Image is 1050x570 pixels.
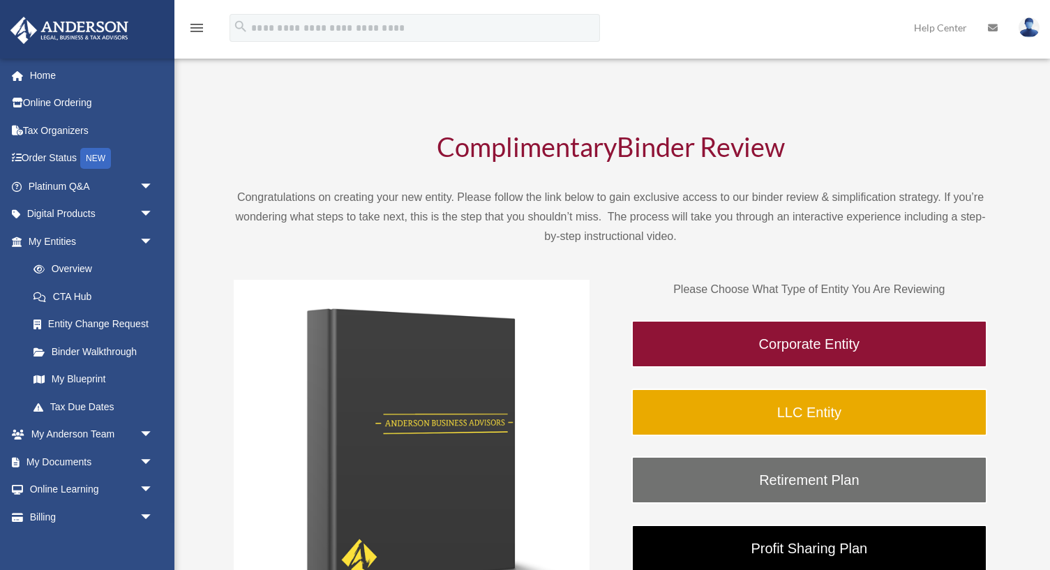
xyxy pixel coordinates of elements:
a: Overview [20,255,174,283]
a: Online Learningarrow_drop_down [10,476,174,504]
i: menu [188,20,205,36]
a: Binder Walkthrough [20,338,167,366]
a: Billingarrow_drop_down [10,503,174,531]
img: Anderson Advisors Platinum Portal [6,17,133,44]
span: Complimentary [437,130,617,163]
span: arrow_drop_down [140,200,167,229]
a: Platinum Q&Aarrow_drop_down [10,172,174,200]
span: arrow_drop_down [140,448,167,477]
a: Retirement Plan [631,456,987,504]
a: My Documentsarrow_drop_down [10,448,174,476]
a: Entity Change Request [20,310,174,338]
span: arrow_drop_down [140,172,167,201]
a: menu [188,24,205,36]
a: Order StatusNEW [10,144,174,173]
span: arrow_drop_down [140,476,167,504]
span: Binder Review [617,130,785,163]
p: Congratulations on creating your new entity. Please follow the link below to gain exclusive acces... [234,188,987,246]
span: arrow_drop_down [140,421,167,449]
div: NEW [80,148,111,169]
a: LLC Entity [631,389,987,436]
a: Tax Due Dates [20,393,174,421]
p: Please Choose What Type of Entity You Are Reviewing [631,280,987,299]
a: My Anderson Teamarrow_drop_down [10,421,174,449]
a: Home [10,61,174,89]
a: My Entitiesarrow_drop_down [10,227,174,255]
a: My Blueprint [20,366,174,393]
span: arrow_drop_down [140,503,167,532]
i: search [233,19,248,34]
a: Tax Organizers [10,117,174,144]
img: User Pic [1019,17,1040,38]
span: arrow_drop_down [140,227,167,256]
a: Online Ordering [10,89,174,117]
a: Digital Productsarrow_drop_down [10,200,174,228]
a: Corporate Entity [631,320,987,368]
a: CTA Hub [20,283,174,310]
